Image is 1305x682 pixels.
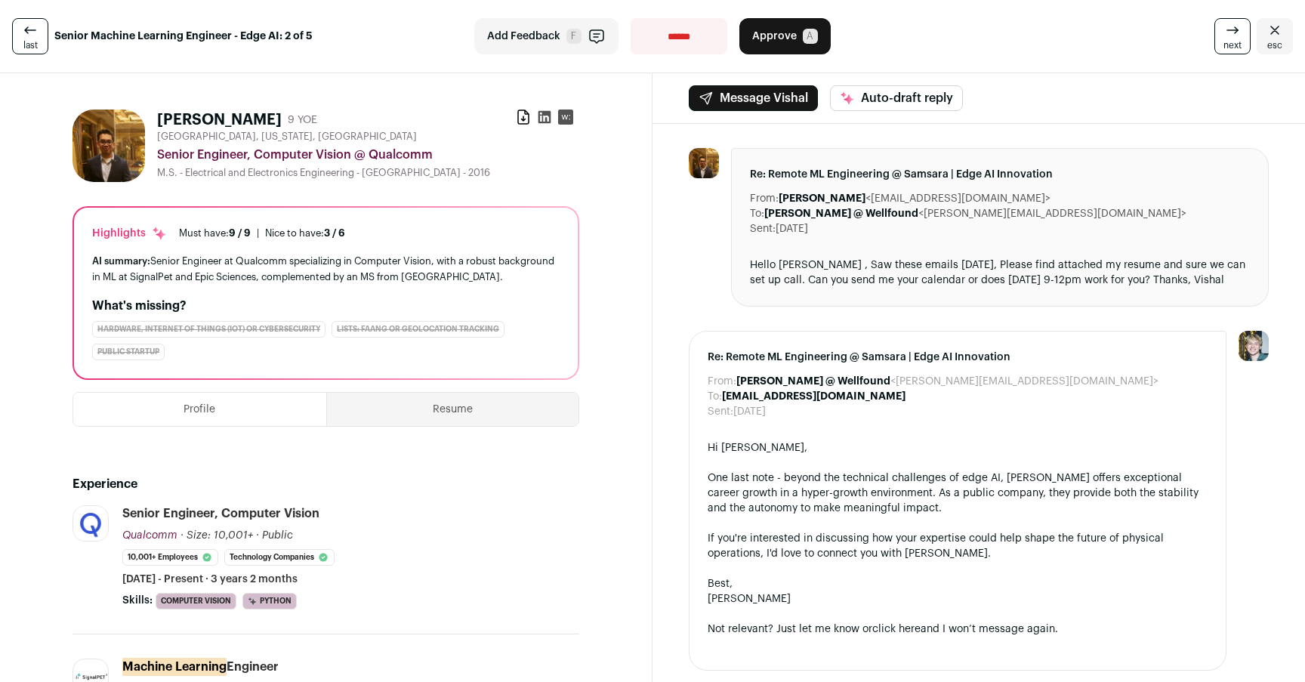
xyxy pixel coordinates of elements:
a: last [12,18,48,54]
b: [PERSON_NAME] @ Wellfound [764,208,918,219]
dd: <[EMAIL_ADDRESS][DOMAIN_NAME]> [779,191,1050,206]
dt: Sent: [708,404,733,419]
li: Computer Vision [156,593,236,609]
div: M.S. - Electrical and Electronics Engineering - [GEOGRAPHIC_DATA] - 2016 [157,167,579,179]
span: Approve [752,29,797,44]
button: Approve A [739,18,831,54]
div: Hardware, Internet of Things (IoT) or Cybersecurity [92,321,325,338]
a: Close [1257,18,1293,54]
div: [PERSON_NAME] [708,591,1208,606]
img: 61919b41d858f92cbc6f287c87d86bfe2f0c5aa13b5c456c94de63e038d789bf.jpg [73,506,108,541]
span: Public [262,530,293,541]
a: next [1214,18,1251,54]
span: last [23,39,38,51]
span: A [803,29,818,44]
span: [DATE] - Present · 3 years 2 months [122,572,298,587]
span: 3 / 6 [324,228,345,238]
div: Hi [PERSON_NAME], [708,440,1208,455]
button: Auto-draft reply [830,85,963,111]
button: Resume [327,393,579,426]
div: Best, [708,576,1208,591]
img: 730eb94244c058571b8239b87ae41602f50c0f4f990def95f6b878094958fcf9.jpg [72,110,145,182]
span: F [566,29,582,44]
h1: [PERSON_NAME] [157,110,282,131]
dt: To: [708,389,722,404]
li: Technology Companies [224,549,335,566]
span: [GEOGRAPHIC_DATA], [US_STATE], [GEOGRAPHIC_DATA] [157,131,417,143]
div: Senior Engineer at Qualcomm specializing in Computer Vision, with a robust background in ML at Si... [92,253,560,285]
strong: Senior Machine Learning Engineer - Edge AI: 2 of 5 [54,29,313,44]
span: Re: Remote ML Engineering @ Samsara | Edge AI Innovation [708,350,1208,365]
h2: Experience [72,475,579,493]
dd: <[PERSON_NAME][EMAIL_ADDRESS][DOMAIN_NAME]> [764,206,1186,221]
div: Senior Engineer, Computer Vision @ Qualcomm [157,146,579,164]
h2: What's missing? [92,297,560,315]
div: Public Startup [92,344,165,360]
button: Message Vishal [689,85,818,111]
div: One last note - beyond the technical challenges of edge AI, [PERSON_NAME] offers exceptional care... [708,471,1208,516]
dt: From: [708,374,736,389]
mark: Machine Learning [122,658,227,676]
dt: To: [750,206,764,221]
dd: [DATE] [733,404,766,419]
div: Nice to have: [265,227,345,239]
div: Not relevant? Just let me know or and I won’t message again. [708,622,1208,637]
div: Senior Engineer, Computer Vision [122,505,319,522]
dd: <[PERSON_NAME][EMAIL_ADDRESS][DOMAIN_NAME]> [736,374,1158,389]
img: 6494470-medium_jpg [1239,331,1269,361]
div: 9 YOE [288,113,317,128]
b: [EMAIL_ADDRESS][DOMAIN_NAME] [722,391,905,402]
img: ace6f9e041e1e588a8de58bc1b01514ce13eff6bae45a04109082434cb58868c.jpg [73,671,108,682]
dt: From: [750,191,779,206]
li: 10,001+ employees [122,549,218,566]
span: · Size: 10,001+ [180,530,253,541]
div: Must have: [179,227,251,239]
b: [PERSON_NAME] @ Wellfound [736,376,890,387]
span: Add Feedback [487,29,560,44]
ul: | [179,227,345,239]
div: If you're interested in discussing how your expertise could help shape the future of physical ope... [708,531,1208,561]
b: [PERSON_NAME] [779,193,865,204]
div: Lists: FAANG or Geolocation Tracking [332,321,504,338]
li: Python [242,593,297,609]
div: Highlights [92,226,167,241]
span: Skills: [122,593,153,608]
img: 730eb94244c058571b8239b87ae41602f50c0f4f990def95f6b878094958fcf9.jpg [689,148,719,178]
span: · [256,528,259,543]
dt: Sent: [750,221,776,236]
span: next [1223,39,1242,51]
button: Profile [73,393,326,426]
span: 9 / 9 [229,228,251,238]
span: Qualcomm [122,530,177,541]
span: esc [1267,39,1282,51]
button: Add Feedback F [474,18,619,54]
a: click here [872,624,921,634]
div: Engineer [122,659,279,675]
dd: [DATE] [776,221,808,236]
span: AI summary: [92,256,150,266]
span: Re: Remote ML Engineering @ Samsara | Edge AI Innovation [750,167,1250,182]
div: Hello [PERSON_NAME] , Saw these emails [DATE], Please find attached my resume and sure we can set... [750,258,1250,288]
